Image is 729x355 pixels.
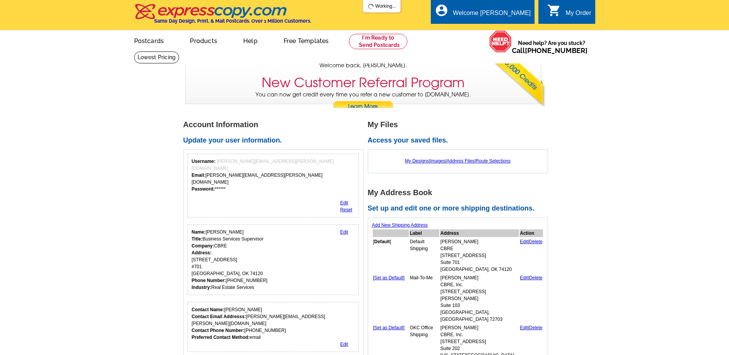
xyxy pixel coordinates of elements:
th: Action [520,229,543,237]
a: Edit [520,325,528,330]
strong: Username: [192,159,216,164]
span: Need help? Are you stuck? [512,39,591,55]
a: Edit [340,200,348,206]
a: Add New Shipping Address [372,222,428,228]
td: [ ] [373,274,409,323]
a: shopping_cart My Order [547,8,591,18]
h4: Same Day Design, Print, & Mail Postcards. Over 1 Million Customers. [154,18,311,24]
h1: My Files [368,121,552,129]
a: Reset [340,207,352,212]
div: | | | [372,154,544,168]
td: Mail-To-Me [410,274,440,323]
a: Delete [529,239,543,244]
strong: Contact Phone Number: [192,328,244,333]
a: Help [231,31,270,49]
a: Same Day Design, Print, & Mail Postcards. Over 1 Million Customers. [134,9,311,24]
td: Default Shipping [410,238,440,273]
i: shopping_cart [547,3,561,17]
h1: Account Information [183,121,368,129]
div: [PERSON_NAME][EMAIL_ADDRESS][PERSON_NAME][DOMAIN_NAME] ****** [192,158,355,192]
strong: Contact Email Addresss: [192,314,246,319]
a: Free Templates [271,31,341,49]
i: account_circle [435,3,448,17]
strong: Name: [192,229,206,235]
a: Learn More [333,101,394,113]
div: Your personal details. [188,224,359,295]
div: Your login information. [188,154,359,217]
span: [PERSON_NAME][EMAIL_ADDRESS][PERSON_NAME][DOMAIN_NAME] [192,159,334,171]
div: [PERSON_NAME] [PERSON_NAME][EMAIL_ADDRESS][PERSON_NAME][DOMAIN_NAME] [PHONE_NUMBER] email [192,306,355,341]
a: Edit [340,342,348,347]
strong: Email: [192,173,206,178]
strong: Phone Number: [192,278,226,283]
a: [PHONE_NUMBER] [525,46,588,55]
strong: Password: [192,186,215,192]
th: Address [440,229,519,237]
img: loading... [368,3,374,10]
span: Welcome back, [PERSON_NAME]. [319,61,407,70]
img: help [489,30,512,53]
h2: Access your saved files. [368,136,552,145]
a: Postcards [122,31,176,49]
a: Images [430,158,445,164]
strong: Industry: [192,285,211,290]
td: | [520,274,543,323]
a: Edit [520,239,528,244]
strong: Contact Name: [192,307,224,312]
a: Edit [520,275,528,280]
div: My Order [566,10,591,20]
td: | [520,238,543,273]
a: Set as Default [374,325,403,330]
a: Route Selections [476,158,511,164]
h1: My Address Book [368,189,552,197]
div: [PERSON_NAME] Business Services Supervisor CBRE [STREET_ADDRESS] #701 [GEOGRAPHIC_DATA], OK 74120... [192,229,267,291]
td: [PERSON_NAME] CBRE [STREET_ADDRESS] Suite 701 [GEOGRAPHIC_DATA], OK 74120 [440,238,519,273]
th: Label [410,229,440,237]
h2: Set up and edit one or more shipping destinations. [368,204,552,213]
p: You can now get credit every time you refer a new customer to [DOMAIN_NAME]. [186,91,541,113]
td: [PERSON_NAME] CBRE, Inc. [STREET_ADDRESS][PERSON_NAME] Suite 103 [GEOGRAPHIC_DATA], [GEOGRAPHIC_D... [440,274,519,323]
strong: Company: [192,243,214,249]
h3: New Customer Referral Program [262,75,465,91]
a: My Designs [405,158,429,164]
span: Call [512,46,588,55]
a: Address Files [447,158,475,164]
strong: Address: [192,250,212,255]
strong: Preferred Contact Method: [192,335,250,340]
b: Default [374,239,390,244]
a: Delete [529,325,543,330]
div: Welcome [PERSON_NAME] [453,10,531,20]
strong: Title: [192,236,203,242]
a: Products [178,31,229,49]
h2: Update your user information. [183,136,368,145]
div: Who should we contact regarding order issues? [188,302,359,352]
a: Delete [529,275,543,280]
td: [ ] [373,238,409,273]
a: Edit [340,229,348,235]
a: Set as Default [374,275,403,280]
